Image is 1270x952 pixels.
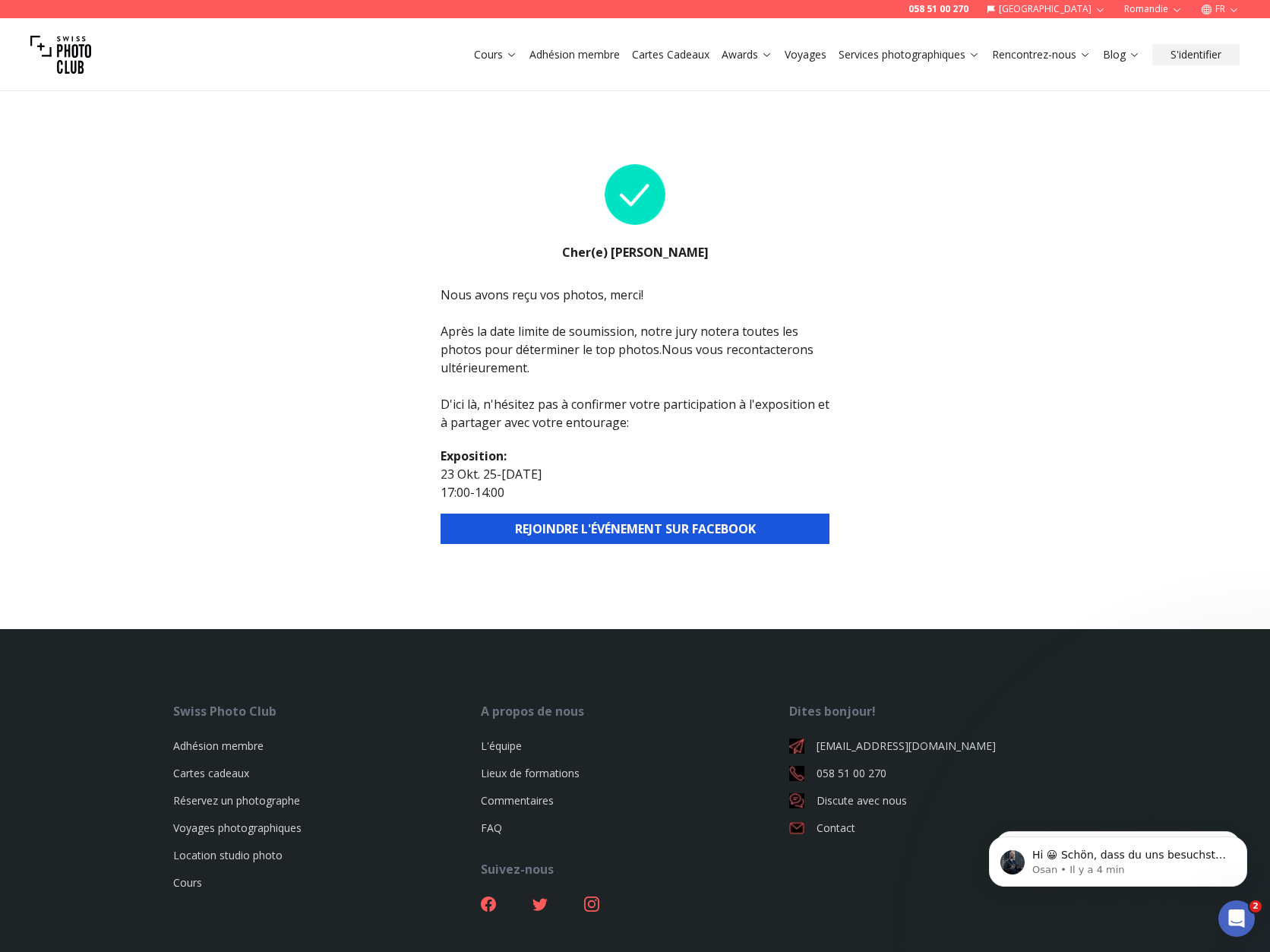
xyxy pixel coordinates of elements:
[523,44,626,65] button: Adhésion membre
[789,766,1097,781] a: 058 51 00 270
[481,739,522,753] a: L'équipe
[1249,900,1262,912] span: 2
[481,793,554,808] a: Commentaires
[839,47,980,62] a: Services photographiques
[173,766,249,780] a: Cartes cadeaux
[441,465,829,483] p: 23 Okt. 25 - [DATE]
[173,739,264,753] a: Adhésion membre
[992,47,1091,62] a: Rencontrez-nous
[1103,47,1140,62] a: Blog
[441,286,829,432] div: Nous avons reçu vos photos, merci! Après la date limite de soumission, notre jury notera toutes l...
[789,793,1097,808] a: Discute avec nous
[441,483,829,501] p: 17:00 - 14:00
[173,821,302,835] a: Voyages photographiques
[789,702,1097,720] div: Dites bonjour!
[1218,900,1255,937] iframe: Intercom live chat
[481,766,580,780] a: Lieux de formations
[529,47,620,62] a: Adhésion membre
[966,805,1270,911] iframe: Intercom notifications message
[481,702,788,720] div: A propos de nous
[173,848,283,862] a: Location studio photo
[173,793,300,808] a: Réservez un photographe
[562,244,611,261] b: Cher(e)
[441,514,829,544] button: REJOINDRE L'ÉVÉNEMENT SUR FACEBOOK
[474,47,517,62] a: Cours
[789,821,1097,836] a: Contact
[908,3,968,15] a: 058 51 00 270
[1097,44,1146,65] button: Blog
[611,244,709,261] b: [PERSON_NAME]
[789,739,1097,754] a: [EMAIL_ADDRESS][DOMAIN_NAME]
[1152,44,1240,65] button: S'identifier
[626,44,716,65] button: Cartes Cadeaux
[468,44,523,65] button: Cours
[785,47,826,62] a: Voyages
[986,44,1097,65] button: Rencontrez-nous
[481,860,788,878] div: Suivez-nous
[30,24,91,85] img: Swiss photo club
[441,447,829,465] h2: Exposition :
[779,44,832,65] button: Voyages
[173,875,202,890] a: Cours
[632,47,709,62] a: Cartes Cadeaux
[722,47,772,62] a: Awards
[716,44,779,65] button: Awards
[832,44,986,65] button: Services photographiques
[481,821,502,835] a: FAQ
[173,702,481,720] div: Swiss Photo Club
